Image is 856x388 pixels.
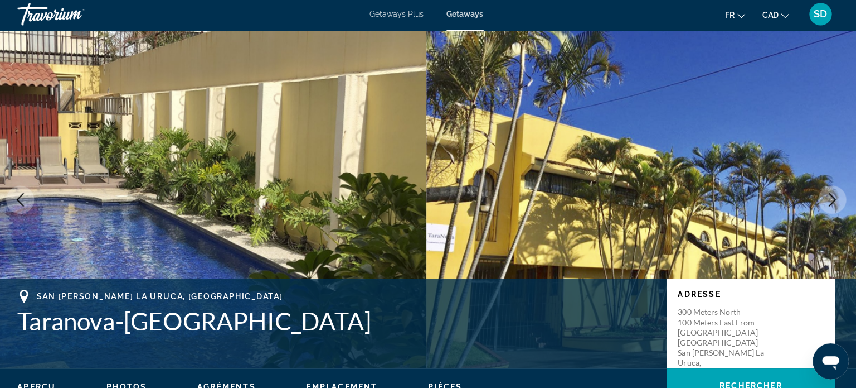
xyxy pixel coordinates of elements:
[724,13,734,22] span: fr
[817,187,845,215] button: Next image
[811,343,847,379] iframe: Bouton de lancement de la fenêtre de messagerie
[22,306,655,336] h1: Taranova-[GEOGRAPHIC_DATA]
[41,293,286,301] span: San [PERSON_NAME] La Uruca, [GEOGRAPHIC_DATA]
[372,12,426,21] a: Getaways Plus
[761,9,788,26] button: Change currency
[805,5,834,28] button: User Menu
[678,308,767,378] p: 300 Meters North 100 Meters East from [GEOGRAPHIC_DATA] - [GEOGRAPHIC_DATA] San [PERSON_NAME] La ...
[813,11,826,22] span: SD
[761,13,777,22] span: CAD
[11,187,39,215] button: Previous image
[678,290,823,299] p: Adresse
[724,9,745,26] button: Change language
[22,2,134,31] a: Travorium
[448,12,485,21] a: Getaways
